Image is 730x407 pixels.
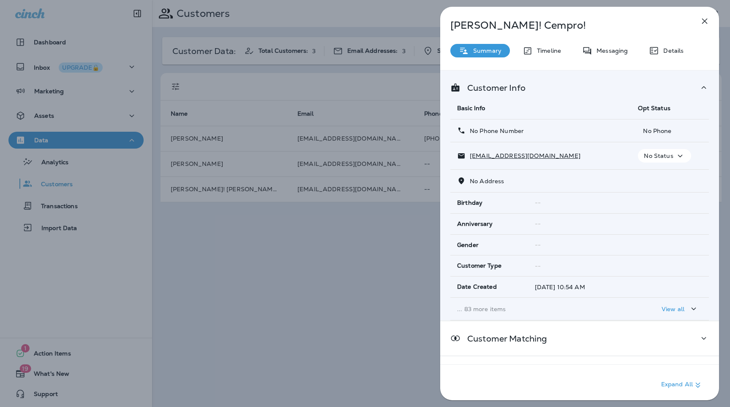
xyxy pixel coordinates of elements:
span: -- [535,262,541,270]
button: No Status [638,149,691,163]
p: Expand All [661,380,703,390]
p: No Status [644,152,673,159]
span: Opt Status [638,104,670,112]
p: ... 83 more items [457,306,624,312]
span: Date Created [457,283,497,290]
p: No Phone [638,128,702,134]
span: -- [535,220,541,228]
span: -- [535,199,541,206]
p: Messaging [592,47,628,54]
p: Details [659,47,684,54]
span: [DATE] 10:54 AM [535,283,585,291]
p: [PERSON_NAME]! Cempro! [450,19,681,31]
span: Birthday [457,199,482,206]
p: Customer Info [460,84,526,91]
button: Expand All [658,377,706,393]
span: Anniversary [457,220,493,228]
p: No Address [466,178,504,185]
p: [EMAIL_ADDRESS][DOMAIN_NAME] [466,152,580,159]
span: Customer Type [457,262,501,269]
span: Basic Info [457,104,485,112]
p: Summary [469,47,501,54]
span: -- [535,241,541,249]
p: Customer Matching [460,335,547,342]
p: View all [662,306,684,312]
span: Gender [457,241,479,249]
p: Timeline [533,47,561,54]
p: No Phone Number [466,128,524,134]
button: View all [658,301,702,317]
